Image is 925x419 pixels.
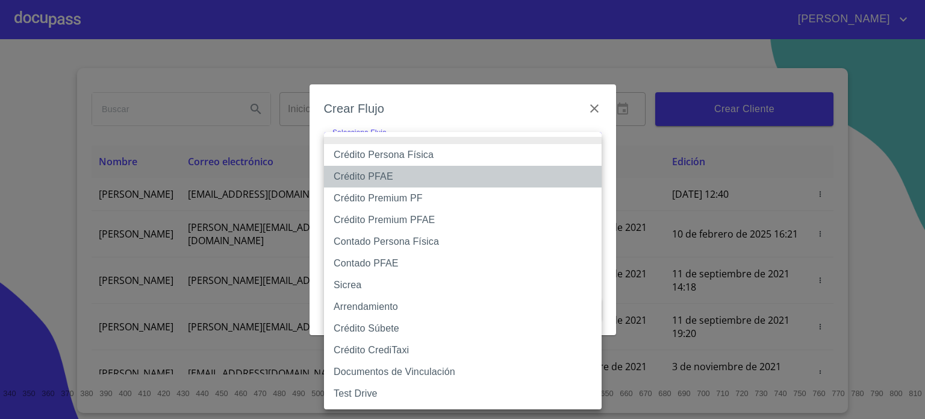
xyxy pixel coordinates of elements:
li: Crédito CrediTaxi [324,339,602,361]
li: Contado PFAE [324,253,602,274]
li: Crédito Súbete [324,318,602,339]
li: Test Drive [324,383,602,405]
li: Crédito Persona Física [324,144,602,166]
li: None [324,137,602,144]
li: Documentos de Vinculación [324,361,602,383]
li: Sicrea [324,274,602,296]
li: Arrendamiento [324,296,602,318]
li: Contado Persona Física [324,231,602,253]
li: Crédito Premium PFAE [324,209,602,231]
li: Crédito Premium PF [324,187,602,209]
li: Crédito PFAE [324,166,602,187]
